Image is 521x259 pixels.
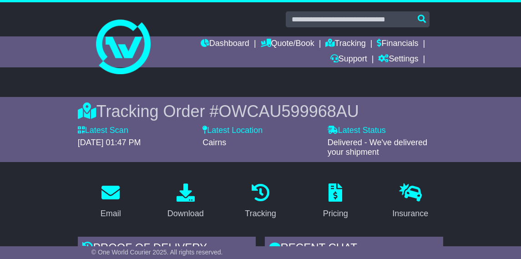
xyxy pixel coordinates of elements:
[317,180,354,223] a: Pricing
[328,126,386,136] label: Latest Status
[378,52,418,67] a: Settings
[78,138,141,147] span: [DATE] 01:47 PM
[78,102,443,121] div: Tracking Order #
[323,208,348,220] div: Pricing
[325,36,365,52] a: Tracking
[101,208,121,220] div: Email
[167,208,204,220] div: Download
[202,138,226,147] span: Cairns
[202,126,263,136] label: Latest Location
[219,102,359,121] span: OWCAU599968AU
[239,180,282,223] a: Tracking
[201,36,249,52] a: Dashboard
[328,138,427,157] span: Delivered - We've delivered your shipment
[330,52,367,67] a: Support
[386,180,434,223] a: Insurance
[95,180,127,223] a: Email
[91,249,223,256] span: © One World Courier 2025. All rights reserved.
[245,208,276,220] div: Tracking
[261,36,314,52] a: Quote/Book
[392,208,428,220] div: Insurance
[162,180,210,223] a: Download
[377,36,418,52] a: Financials
[78,126,128,136] label: Latest Scan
